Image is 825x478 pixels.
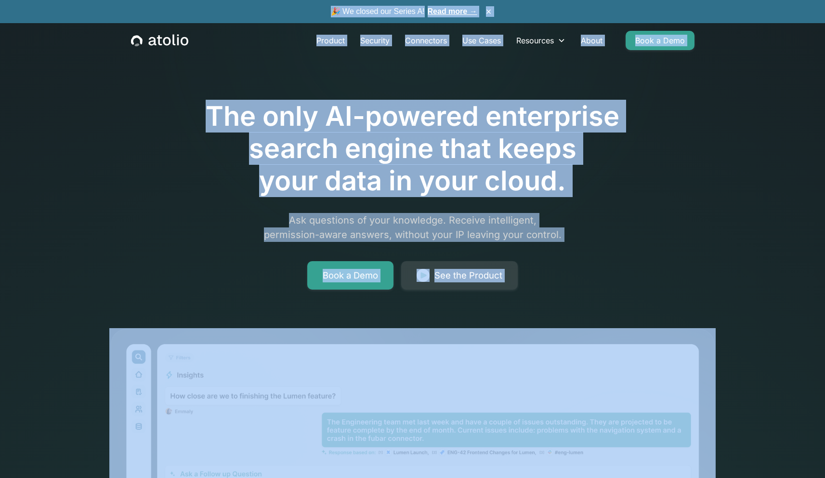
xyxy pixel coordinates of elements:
[401,261,518,290] a: See the Product
[397,31,455,50] a: Connectors
[509,31,573,50] div: Resources
[516,35,554,46] div: Resources
[455,31,509,50] a: Use Cases
[307,261,393,290] a: Book a Demo
[428,7,477,15] a: Read more →
[331,6,477,17] span: 🎉 We closed our Series A!
[573,31,610,50] a: About
[228,213,598,242] p: Ask questions of your knowledge. Receive intelligent, permission-aware answers, without your IP l...
[131,34,188,47] a: home
[309,31,353,50] a: Product
[483,6,495,17] button: ×
[353,31,397,50] a: Security
[434,269,502,282] div: See the Product
[166,100,659,198] h1: The only AI-powered enterprise search engine that keeps your data in your cloud.
[626,31,694,50] a: Book a Demo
